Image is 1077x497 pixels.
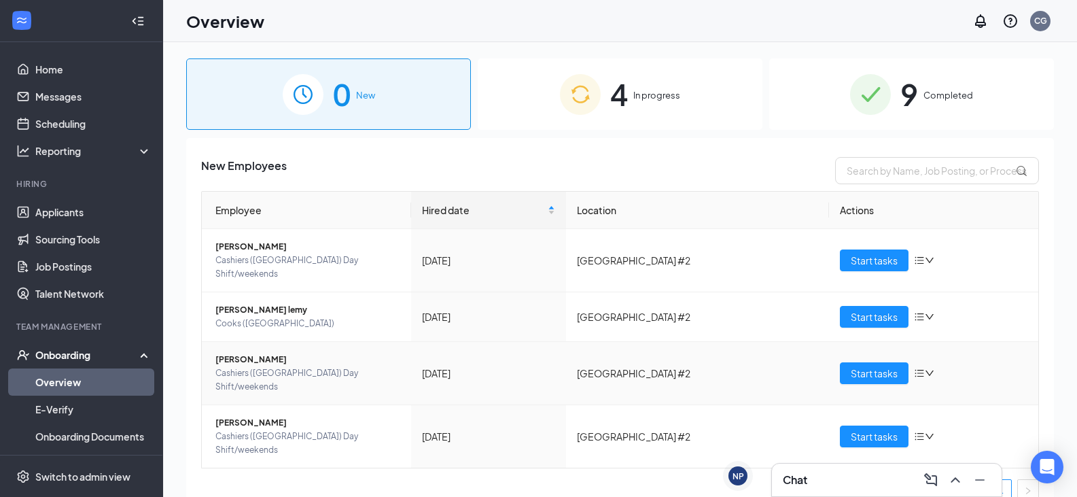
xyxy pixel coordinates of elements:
svg: ChevronUp [947,472,964,488]
a: Messages [35,83,152,110]
a: Home [35,56,152,83]
a: Job Postings [35,253,152,280]
td: [GEOGRAPHIC_DATA] #2 [566,405,830,468]
span: In progress [633,88,680,102]
span: down [925,369,934,378]
span: [PERSON_NAME] lemy [215,303,400,317]
button: Start tasks [840,306,908,328]
a: Onboarding Documents [35,423,152,450]
a: Activity log [35,450,152,477]
div: Onboarding [35,348,140,362]
span: 9 [900,71,918,118]
span: Cashiers ([GEOGRAPHIC_DATA]) Day Shift/weekends [215,366,400,394]
a: Overview [35,369,152,396]
button: ComposeMessage [920,469,942,491]
svg: WorkstreamLogo [15,14,29,27]
span: bars [914,255,925,266]
h3: Chat [783,473,807,487]
input: Search by Name, Job Posting, or Process [835,157,1039,184]
span: [PERSON_NAME] [215,416,400,430]
a: Applicants [35,199,152,226]
button: Minimize [969,469,991,491]
svg: Analysis [16,144,30,158]
div: NP [732,470,744,482]
span: bars [914,431,925,442]
a: Sourcing Tools [35,226,152,253]
div: Open Intercom Messenger [1031,451,1063,483]
span: [PERSON_NAME] [215,240,400,254]
span: right [1024,487,1032,495]
td: [GEOGRAPHIC_DATA] #2 [566,229,830,292]
svg: UserCheck [16,348,30,362]
span: Start tasks [851,366,898,381]
span: bars [914,368,925,379]
button: ChevronUp [944,469,966,491]
button: Start tasks [840,250,908,271]
button: Start tasks [840,426,908,447]
a: Scheduling [35,110,152,137]
span: Cashiers ([GEOGRAPHIC_DATA]) Day Shift/weekends [215,430,400,457]
a: E-Verify [35,396,152,423]
span: New Employees [201,157,287,184]
button: Start tasks [840,362,908,384]
span: New [356,88,375,102]
div: [DATE] [422,429,555,444]
span: Start tasks [851,429,898,444]
span: down [925,256,934,265]
td: [GEOGRAPHIC_DATA] #2 [566,342,830,405]
span: [PERSON_NAME] [215,353,400,366]
span: Completed [923,88,973,102]
td: [GEOGRAPHIC_DATA] #2 [566,292,830,342]
span: bars [914,311,925,322]
th: Employee [202,192,411,229]
th: Actions [829,192,1038,229]
th: Location [566,192,830,229]
svg: ComposeMessage [923,472,939,488]
div: [DATE] [422,253,555,268]
svg: Settings [16,470,30,483]
h1: Overview [186,10,264,33]
svg: Notifications [972,13,989,29]
span: Cashiers ([GEOGRAPHIC_DATA]) Day Shift/weekends [215,254,400,281]
div: Switch to admin view [35,470,130,483]
span: down [925,312,934,322]
div: CG [1034,15,1047,27]
div: Team Management [16,321,149,332]
span: 0 [333,71,351,118]
svg: QuestionInfo [1002,13,1019,29]
span: Cooks ([GEOGRAPHIC_DATA]) [215,317,400,330]
div: [DATE] [422,366,555,381]
span: Hired date [422,203,545,218]
span: down [925,432,934,441]
svg: Collapse [131,14,145,28]
div: Reporting [35,144,152,158]
span: Start tasks [851,309,898,324]
span: 4 [610,71,628,118]
div: Hiring [16,178,149,190]
a: Talent Network [35,280,152,307]
div: [DATE] [422,309,555,324]
span: Start tasks [851,253,898,268]
svg: Minimize [972,472,988,488]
